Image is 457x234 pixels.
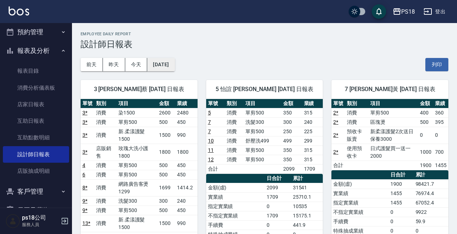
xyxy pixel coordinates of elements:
[175,215,198,232] td: 990
[175,108,198,117] td: 2480
[331,99,448,170] table: a dense table
[3,96,69,113] a: 店家日報表
[81,39,448,49] h3: 設計師日報表
[368,144,418,161] td: 日式護髮買一送一2000
[389,179,414,189] td: 1900
[425,58,448,71] button: 列印
[433,117,448,127] td: 395
[94,161,117,170] td: 消費
[117,206,158,215] td: 單剪500
[3,41,69,60] button: 報表及分析
[3,80,69,96] a: 消費分析儀表板
[265,183,291,192] td: 2099
[175,170,198,179] td: 450
[94,215,117,232] td: 消費
[331,189,388,198] td: 實業績
[418,127,433,144] td: 0
[117,117,158,127] td: 單剪500
[340,86,440,93] span: 7 [PERSON_NAME]黃 [DATE] 日報表
[206,220,265,230] td: 手續費
[103,58,125,71] button: 昨天
[244,117,281,127] td: 洗髮300
[157,117,175,127] td: 500
[157,206,175,215] td: 500
[175,127,198,144] td: 990
[206,192,265,202] td: 實業績
[418,161,433,170] td: 1900
[281,155,302,164] td: 350
[3,113,69,129] a: 互助日報表
[157,170,175,179] td: 500
[302,155,323,164] td: 315
[401,7,415,16] div: PS18
[175,99,198,108] th: 業績
[433,99,448,108] th: 業績
[81,99,94,108] th: 單號
[3,63,69,79] a: 報表目錄
[94,179,117,196] td: 消費
[225,99,244,108] th: 類別
[302,127,323,136] td: 225
[331,198,388,207] td: 指定實業績
[225,145,244,155] td: 消費
[215,86,315,93] span: 5 怡諠 [PERSON_NAME] [DATE] 日報表
[94,99,117,108] th: 類別
[390,4,418,19] button: PS18
[225,108,244,117] td: 消費
[175,179,198,196] td: 1414.2
[433,127,448,144] td: 0
[175,144,198,161] td: 1800
[368,127,418,144] td: 新柔漾護髮2次送日保養3000
[157,108,175,117] td: 2600
[418,117,433,127] td: 500
[94,144,117,161] td: 店販銷售
[3,182,69,201] button: 客戶管理
[389,217,414,226] td: 0
[225,155,244,164] td: 消費
[302,164,323,174] td: 1709
[208,147,214,153] a: 11
[94,117,117,127] td: 消費
[6,214,20,228] img: Person
[389,198,414,207] td: 1455
[175,161,198,170] td: 450
[206,202,265,211] td: 指定實業績
[389,189,414,198] td: 1455
[281,99,302,108] th: 金額
[291,211,323,220] td: 15175.1
[3,23,69,41] button: 預約管理
[281,136,302,145] td: 499
[331,179,388,189] td: 金額(虛)
[82,162,85,168] a: 4
[82,172,85,177] a: 6
[291,183,323,192] td: 31541
[389,207,414,217] td: 0
[117,215,158,232] td: 新.柔漾護髮1500
[244,108,281,117] td: 單剪500
[414,170,448,180] th: 累計
[94,170,117,179] td: 消費
[3,129,69,146] a: 互助點數明細
[244,145,281,155] td: 單剪500
[208,129,211,134] a: 7
[147,58,175,71] button: [DATE]
[345,144,368,161] td: 使用預收卡
[175,196,198,206] td: 240
[281,108,302,117] td: 350
[94,206,117,215] td: 消費
[291,174,323,183] th: 累計
[244,136,281,145] td: 舒壓洗499
[265,211,291,220] td: 1709
[302,145,323,155] td: 315
[265,174,291,183] th: 日合計
[345,127,368,144] td: 預收卡販賣
[206,99,323,174] table: a dense table
[94,108,117,117] td: 消費
[225,127,244,136] td: 消費
[225,136,244,145] td: 消費
[302,99,323,108] th: 業績
[244,127,281,136] td: 單剪500
[81,58,103,71] button: 前天
[117,99,158,108] th: 項目
[157,144,175,161] td: 1800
